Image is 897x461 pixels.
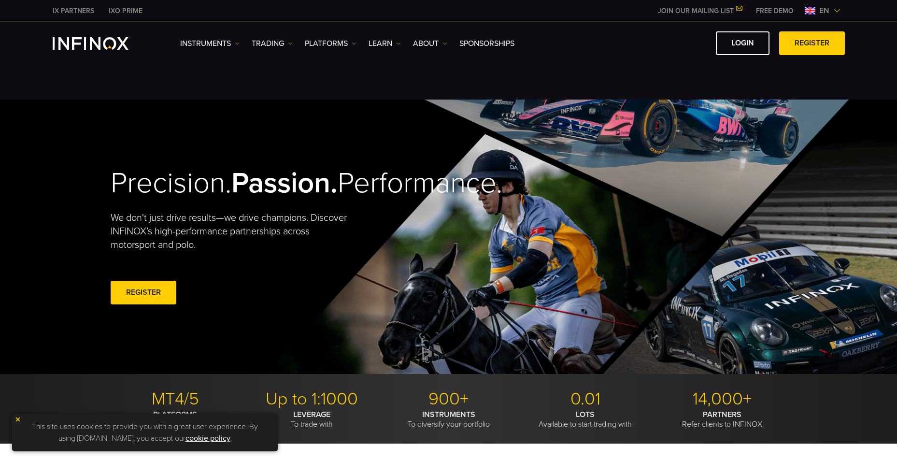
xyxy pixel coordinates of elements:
[185,433,230,443] a: cookie policy
[651,7,749,15] a: JOIN OUR MAILING LIST
[101,6,150,16] a: INFINOX
[111,166,415,201] h2: Precision. Performance.
[111,389,240,410] p: MT4/5
[413,38,447,49] a: ABOUT
[716,31,769,55] a: LOGIN
[815,5,833,16] span: en
[180,38,240,49] a: Instruments
[153,410,197,419] strong: PLATFORMS
[384,389,513,410] p: 900+
[369,38,401,49] a: Learn
[45,6,101,16] a: INFINOX
[111,410,240,429] p: With modern trading tools
[293,410,330,419] strong: LEVERAGE
[422,410,475,419] strong: INSTRUMENTS
[576,410,595,419] strong: LOTS
[231,166,338,201] strong: Passion.
[749,6,801,16] a: INFINOX MENU
[111,211,354,252] p: We don't just drive results—we drive champions. Discover INFINOX’s high-performance partnerships ...
[17,418,273,447] p: This site uses cookies to provide you with a great user experience. By using [DOMAIN_NAME], you a...
[384,410,513,429] p: To diversify your portfolio
[14,416,21,423] img: yellow close icon
[657,410,787,429] p: Refer clients to INFINOX
[521,389,650,410] p: 0.01
[703,410,741,419] strong: PARTNERS
[657,389,787,410] p: 14,000+
[111,281,176,304] a: REGISTER
[53,37,151,50] a: INFINOX Logo
[247,389,377,410] p: Up to 1:1000
[252,38,293,49] a: TRADING
[521,410,650,429] p: Available to start trading with
[305,38,356,49] a: PLATFORMS
[459,38,514,49] a: SPONSORSHIPS
[779,31,845,55] a: REGISTER
[247,410,377,429] p: To trade with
